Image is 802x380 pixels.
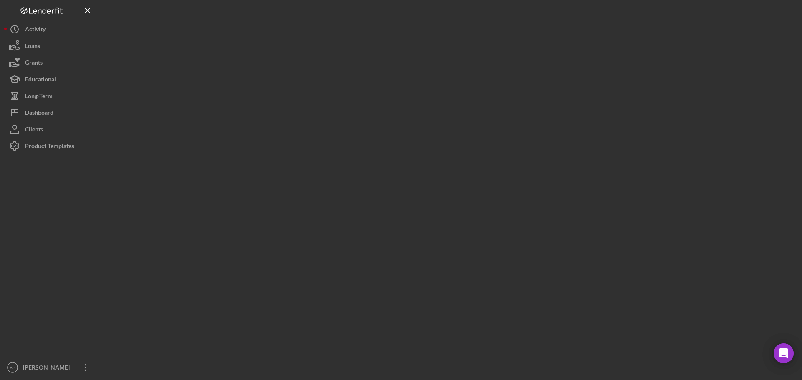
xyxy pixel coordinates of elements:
[4,88,96,104] button: Long-Term
[4,38,96,54] button: Loans
[4,138,96,154] button: Product Templates
[4,71,96,88] button: Educational
[10,365,15,370] text: BP
[4,104,96,121] button: Dashboard
[21,359,75,378] div: [PERSON_NAME]
[4,359,96,376] button: BP[PERSON_NAME]
[25,54,43,73] div: Grants
[25,71,56,90] div: Educational
[774,343,794,363] div: Open Intercom Messenger
[25,38,40,56] div: Loans
[4,121,96,138] button: Clients
[25,138,74,156] div: Product Templates
[25,21,46,40] div: Activity
[25,88,53,106] div: Long-Term
[4,54,96,71] button: Grants
[4,21,96,38] button: Activity
[25,104,53,123] div: Dashboard
[25,121,43,140] div: Clients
